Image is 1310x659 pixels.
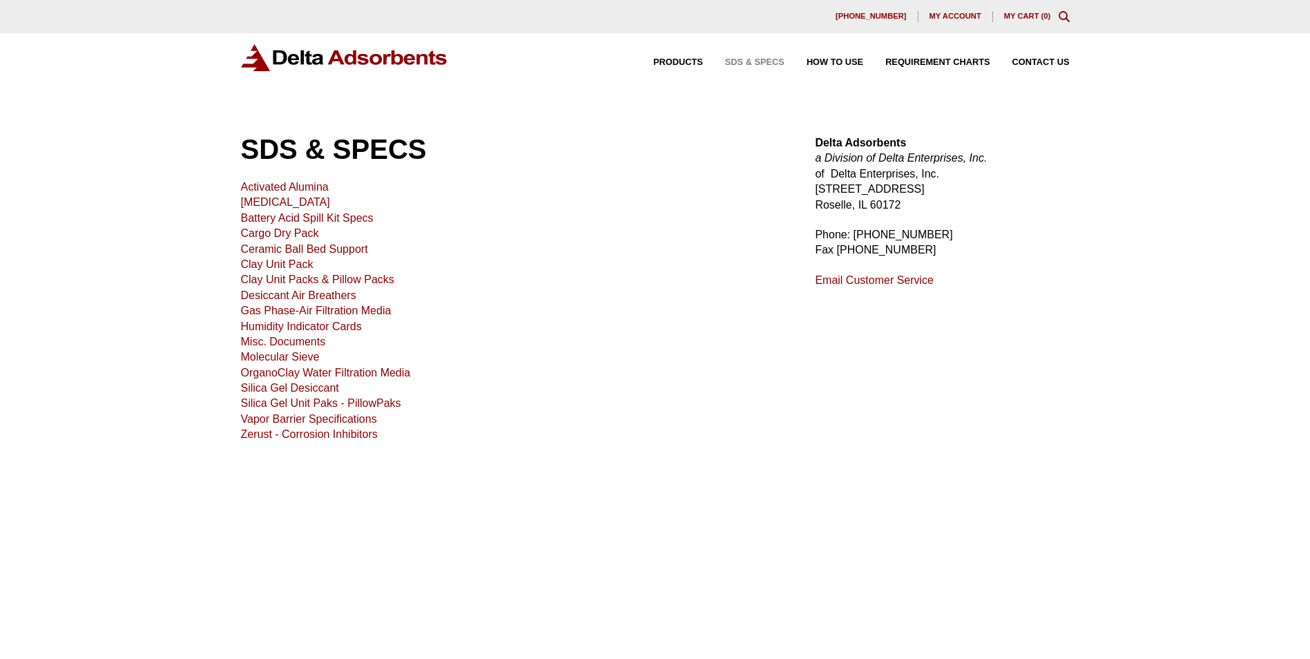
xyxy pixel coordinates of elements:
[241,44,448,71] img: Delta Adsorbents
[241,305,392,316] a: Gas Phase-Air Filtration Media
[815,135,1069,213] p: of Delta Enterprises, Inc. [STREET_ADDRESS] Roselle, IL 60172
[815,227,1069,258] p: Phone: [PHONE_NUMBER] Fax [PHONE_NUMBER]
[631,58,703,67] a: Products
[1012,58,1070,67] span: Contact Us
[241,196,330,208] a: [MEDICAL_DATA]
[241,428,378,440] a: Zerust - Corrosion Inhibitors
[825,11,918,22] a: [PHONE_NUMBER]
[929,12,981,20] span: My account
[815,152,987,164] em: a Division of Delta Enterprises, Inc.
[241,397,401,409] a: Silica Gel Unit Paks - PillowPaks
[725,58,784,67] span: SDS & SPECS
[241,135,782,163] h1: SDS & SPECS
[241,382,339,394] a: Silica Gel Desiccant
[815,274,934,286] a: Email Customer Service
[653,58,703,67] span: Products
[241,274,394,285] a: Clay Unit Packs & Pillow Packs
[241,289,356,301] a: Desiccant Air Breathers
[836,12,907,20] span: [PHONE_NUMBER]
[863,58,990,67] a: Requirement Charts
[703,58,784,67] a: SDS & SPECS
[241,336,326,347] a: Misc. Documents
[990,58,1070,67] a: Contact Us
[241,243,368,255] a: Ceramic Ball Bed Support
[241,351,320,363] a: Molecular Sieve
[241,212,374,224] a: Battery Acid Spill Kit Specs
[1059,11,1070,22] div: Toggle Modal Content
[1004,12,1051,20] a: My Cart (0)
[918,11,993,22] a: My account
[241,367,411,379] a: OrganoClay Water Filtration Media
[241,227,319,239] a: Cargo Dry Pack
[784,58,863,67] a: How to Use
[807,58,863,67] span: How to Use
[885,58,990,67] span: Requirement Charts
[1043,12,1048,20] span: 0
[241,181,329,193] a: Activated Alumina
[241,321,362,332] a: Humidity Indicator Cards
[815,137,906,149] strong: Delta Adsorbents
[241,413,377,425] a: Vapor Barrier Specifications
[241,258,314,270] a: Clay Unit Pack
